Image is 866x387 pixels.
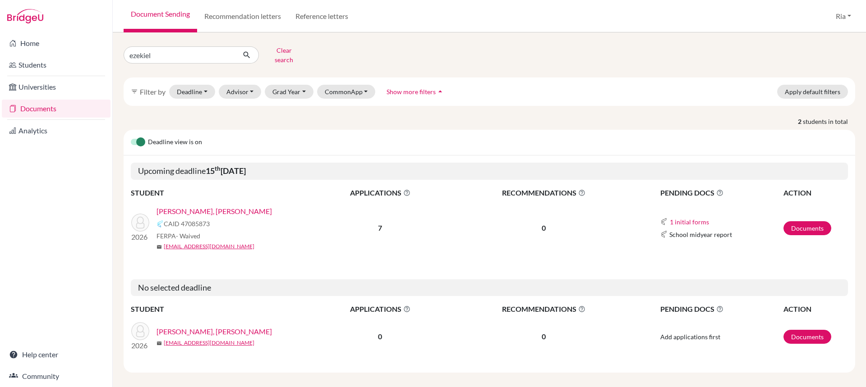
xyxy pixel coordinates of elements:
[2,100,111,118] a: Documents
[312,304,449,314] span: APPLICATIONS
[378,332,382,341] b: 0
[124,46,235,64] input: Find student by name...
[317,85,376,99] button: CommonApp
[131,279,848,296] h5: No selected deadline
[164,339,254,347] a: [EMAIL_ADDRESS][DOMAIN_NAME]
[783,221,831,235] a: Documents
[783,187,848,199] th: ACTION
[450,223,638,233] p: 0
[2,346,111,364] a: Help center
[131,214,149,232] img: Shawn Wondo, Ezekiel
[379,85,452,99] button: Show more filtersarrow_drop_up
[803,117,855,126] span: students in total
[157,326,272,337] a: [PERSON_NAME], [PERSON_NAME]
[2,56,111,74] a: Students
[219,85,262,99] button: Advisor
[157,206,272,217] a: [PERSON_NAME], [PERSON_NAME]
[777,85,848,99] button: Apply default filters
[2,122,111,140] a: Analytics
[157,220,164,228] img: Common App logo
[660,231,668,238] img: Common App logo
[660,187,783,198] span: PENDING DOCS
[660,304,783,314] span: PENDING DOCS
[2,78,111,96] a: Universities
[2,34,111,52] a: Home
[157,231,200,241] span: FERPA
[169,85,215,99] button: Deadline
[206,166,246,176] b: 15 [DATE]
[265,85,313,99] button: Grad Year
[660,218,668,225] img: Common App logo
[669,230,732,239] span: School midyear report
[164,242,254,250] a: [EMAIL_ADDRESS][DOMAIN_NAME]
[131,88,138,95] i: filter_list
[798,117,803,126] strong: 2
[131,322,149,340] img: Ezekiel Girsang, Schatz
[131,163,848,180] h5: Upcoming deadline
[7,9,43,23] img: Bridge-U
[660,333,720,341] span: Add applications first
[131,340,149,351] p: 2026
[131,303,311,315] th: STUDENT
[450,187,638,198] span: RECOMMENDATIONS
[131,232,149,242] p: 2026
[164,219,210,228] span: CAID 47085873
[157,244,162,250] span: mail
[131,187,311,199] th: STUDENT
[669,217,709,227] button: 1 initial forms
[436,87,445,96] i: arrow_drop_up
[783,330,831,344] a: Documents
[450,331,638,342] p: 0
[140,87,166,96] span: Filter by
[832,8,855,25] button: Ria
[387,88,436,96] span: Show more filters
[2,367,111,385] a: Community
[157,341,162,346] span: mail
[148,137,202,148] span: Deadline view is on
[450,304,638,314] span: RECOMMENDATIONS
[215,165,221,172] sup: th
[312,187,449,198] span: APPLICATIONS
[176,232,200,240] span: - Waived
[378,223,382,232] b: 7
[783,303,848,315] th: ACTION
[259,43,309,67] button: Clear search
